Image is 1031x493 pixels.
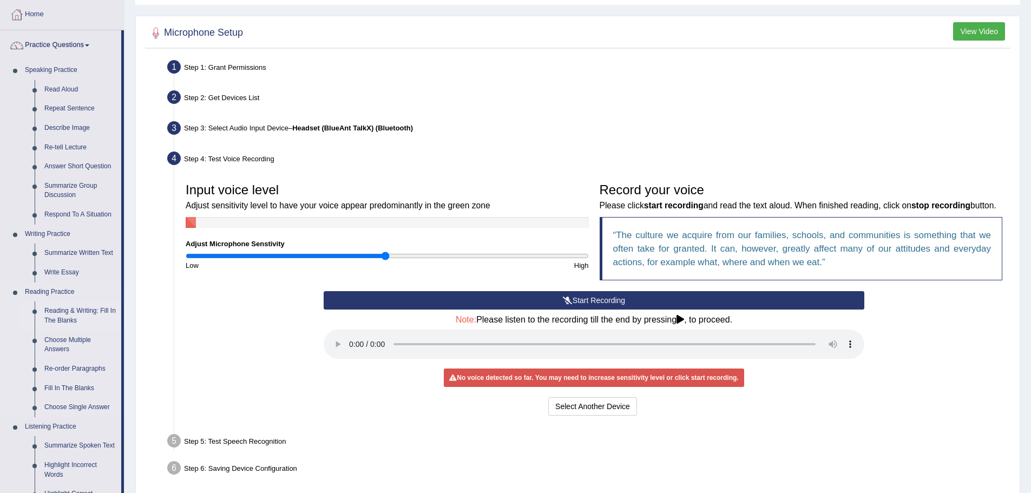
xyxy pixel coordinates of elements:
a: Read Aloud [40,80,121,100]
b: start recording [644,201,704,210]
div: Step 5: Test Speech Recognition [162,431,1015,455]
b: Headset (BlueAnt TalkX) (Bluetooth) [292,124,413,132]
a: Re-order Paragraphs [40,359,121,379]
label: Adjust Microphone Senstivity [186,239,285,249]
a: Practice Questions [1,30,121,57]
b: stop recording [911,201,970,210]
small: Adjust sensitivity level to have your voice appear predominantly in the green zone [186,201,490,210]
h3: Input voice level [186,183,589,212]
small: Please click and read the text aloud. When finished reading, click on button. [600,201,996,210]
a: Re-tell Lecture [40,138,121,157]
div: Step 1: Grant Permissions [162,57,1015,81]
a: Summarize Group Discussion [40,176,121,205]
a: Listening Practice [20,417,121,437]
a: Writing Practice [20,225,121,244]
div: Step 4: Test Voice Recording [162,148,1015,172]
span: – [288,124,413,132]
div: Step 3: Select Audio Input Device [162,118,1015,142]
a: Fill In The Blanks [40,379,121,398]
a: Respond To A Situation [40,205,121,225]
a: Reading & Writing: Fill In The Blanks [40,301,121,330]
button: Start Recording [324,291,864,310]
a: Describe Image [40,119,121,138]
a: Choose Multiple Answers [40,331,121,359]
a: Write Essay [40,263,121,282]
div: High [387,260,594,271]
a: Answer Short Question [40,157,121,176]
a: Choose Single Answer [40,398,121,417]
button: Select Another Device [548,397,637,416]
button: View Video [953,22,1005,41]
a: Speaking Practice [20,61,121,80]
a: Summarize Written Text [40,244,121,263]
a: Highlight Incorrect Words [40,456,121,484]
h4: Please listen to the recording till the end by pressing , to proceed. [324,315,864,325]
div: No voice detected so far. You may need to increase sensitivity level or click start recording. [444,369,744,387]
span: Note: [456,315,476,324]
h2: Microphone Setup [148,25,243,41]
div: Step 6: Saving Device Configuration [162,458,1015,482]
a: Reading Practice [20,282,121,302]
h3: Record your voice [600,183,1003,212]
a: Summarize Spoken Text [40,436,121,456]
div: Low [180,260,387,271]
q: The culture we acquire from our families, schools, and communities is something that we often tak... [613,230,991,267]
div: Step 2: Get Devices List [162,87,1015,111]
a: Repeat Sentence [40,99,121,119]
